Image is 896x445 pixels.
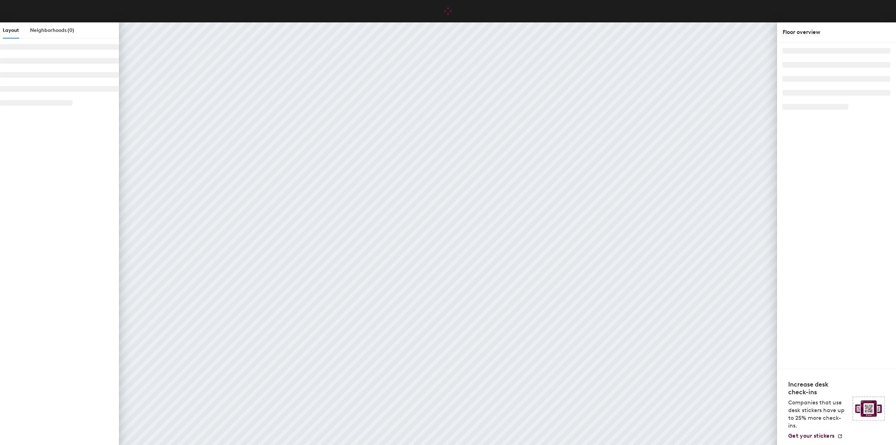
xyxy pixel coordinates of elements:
[783,28,890,36] div: Floor overview
[3,27,19,33] span: Layout
[788,399,848,430] p: Companies that use desk stickers have up to 25% more check-ins.
[788,432,843,439] a: Get your stickers
[788,432,834,439] span: Get your stickers
[788,381,848,396] h4: Increase desk check-ins
[30,27,74,33] span: Neighborhoods (0)
[853,397,885,420] img: Sticker logo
